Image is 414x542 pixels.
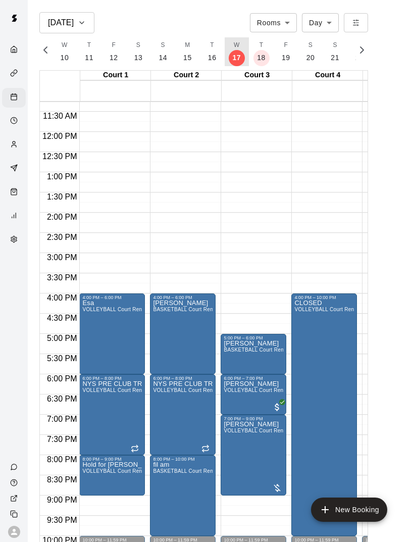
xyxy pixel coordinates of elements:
p: 11 [85,53,93,63]
span: 5:00 PM [44,334,80,342]
button: T16 [200,37,225,66]
button: M15 [175,37,200,66]
div: 4:00 PM – 10:00 PM: CLOSED [291,293,357,536]
span: 1:00 PM [44,172,80,181]
p: 13 [134,53,143,63]
span: 1:30 PM [44,192,80,201]
span: 4:30 PM [44,314,80,322]
button: S14 [150,37,175,66]
div: 6:00 PM – 7:00 PM [224,376,283,381]
button: S20 [298,37,323,66]
div: 8:00 PM – 10:00 PM [153,457,213,462]
span: S [333,40,337,51]
div: 4:00 PM – 6:00 PM: Esa [79,293,145,374]
span: T [87,40,91,51]
div: 5:00 PM – 6:00 PM: dennis [221,334,286,374]
div: 4:00 PM – 6:00 PM [153,295,213,300]
h6: [DATE] [48,16,74,30]
span: 2:00 PM [44,213,80,221]
span: M [185,40,190,51]
div: Court 2 [151,71,222,80]
span: VOLLEYBALL Court Rental (Everyday After 3 pm and All Day Weekends) [82,468,257,474]
p: 19 [282,53,290,63]
span: F [284,40,288,51]
div: 8:00 PM – 9:00 PM: Hold for Tracy (Grace) [79,455,145,496]
button: S21 [323,37,347,66]
span: 3:00 PM [44,253,80,262]
div: 6:00 PM – 8:00 PM: NYS PRE CLUB TRY OUT CLINIC [79,374,145,455]
div: Court 4 [292,71,363,80]
p: 14 [159,53,167,63]
button: 22 [347,37,372,66]
div: 8:00 PM – 10:00 PM: fil am [150,455,216,536]
div: 5:00 PM – 6:00 PM [224,335,283,340]
span: BASKETBALL Court Rental (Everyday After 3 pm and All Day Weekends) [153,307,328,312]
span: 5:30 PM [44,354,80,363]
span: 9:00 PM [44,496,80,504]
span: S [136,40,140,51]
span: Recurring event [201,445,210,453]
span: BASKETBALL Court Rental (Everyday After 3 pm and All Day Weekends) [153,468,328,474]
div: 4:00 PM – 6:00 PM [82,295,142,300]
div: 7:00 PM – 9:00 PM: Brandy [221,415,286,496]
div: Day [302,13,339,32]
button: [DATE] [39,12,94,33]
button: S13 [126,37,151,66]
div: Copy public page link [2,506,28,522]
span: 11:30 AM [40,112,80,120]
span: 6:00 PM [44,374,80,383]
span: 6:30 PM [44,395,80,403]
span: All customers have paid [272,402,282,412]
span: W [234,40,240,51]
span: 2:30 PM [44,233,80,241]
span: S [308,40,313,51]
p: 12 [110,53,118,63]
span: VOLLEYBALL Court Rental (Everyday After 3 pm and All Day Weekends) [153,387,328,393]
span: 12:00 PM [40,132,79,140]
span: VOLLEYBALL Court Rental (Everyday After 3 pm and All Day Weekends) [82,387,257,393]
span: 12:30 PM [40,152,79,161]
button: W17 [225,37,249,66]
span: BASKETBALL Court Rental (Everyday After 3 pm and All Day Weekends) [224,347,399,353]
button: W10 [53,37,77,66]
span: W [62,40,68,51]
p: 21 [331,53,339,63]
div: 6:00 PM – 8:00 PM [82,376,142,381]
div: 4:00 PM – 10:00 PM [294,295,354,300]
p: 10 [61,53,69,63]
p: 18 [257,53,266,63]
button: F19 [274,37,298,66]
button: F12 [101,37,126,66]
a: View public page [2,490,28,506]
span: VOLLEYBALL Court Rental (Everyday After 3 pm and All Day Weekends) [82,307,257,312]
a: Visit help center [2,475,28,490]
a: Contact Us [2,459,28,475]
span: T [260,40,264,51]
p: 20 [306,53,315,63]
div: 4:00 PM – 6:00 PM: Tiana Vance [150,293,216,374]
img: Swift logo [4,8,24,28]
button: add [311,498,387,522]
span: 3:30 PM [44,273,80,282]
div: Rooms [250,13,297,32]
p: 22 [355,53,364,63]
button: T11 [77,37,101,66]
span: Recurring event [131,445,139,453]
span: 4:00 PM [44,293,80,302]
div: 7:00 PM – 9:00 PM [224,416,283,421]
span: S [161,40,165,51]
span: T [210,40,214,51]
div: Court 3 [222,71,292,80]
span: 9:30 PM [44,516,80,524]
span: F [112,40,116,51]
span: VOLLEYBALL Court Rental (Everyday After 3 pm and All Day Weekends) [224,428,399,433]
span: 8:30 PM [44,475,80,484]
div: 6:00 PM – 7:00 PM: Amaya Fuquay [221,374,286,415]
p: 17 [233,53,241,63]
span: VOLLEYBALL Court Rental (Everyday After 3 pm and All Day Weekends) [224,387,399,393]
span: 7:30 PM [44,435,80,444]
span: 8:00 PM [44,455,80,464]
div: Court 1 [80,71,151,80]
span: 7:00 PM [44,415,80,423]
p: 16 [208,53,217,63]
